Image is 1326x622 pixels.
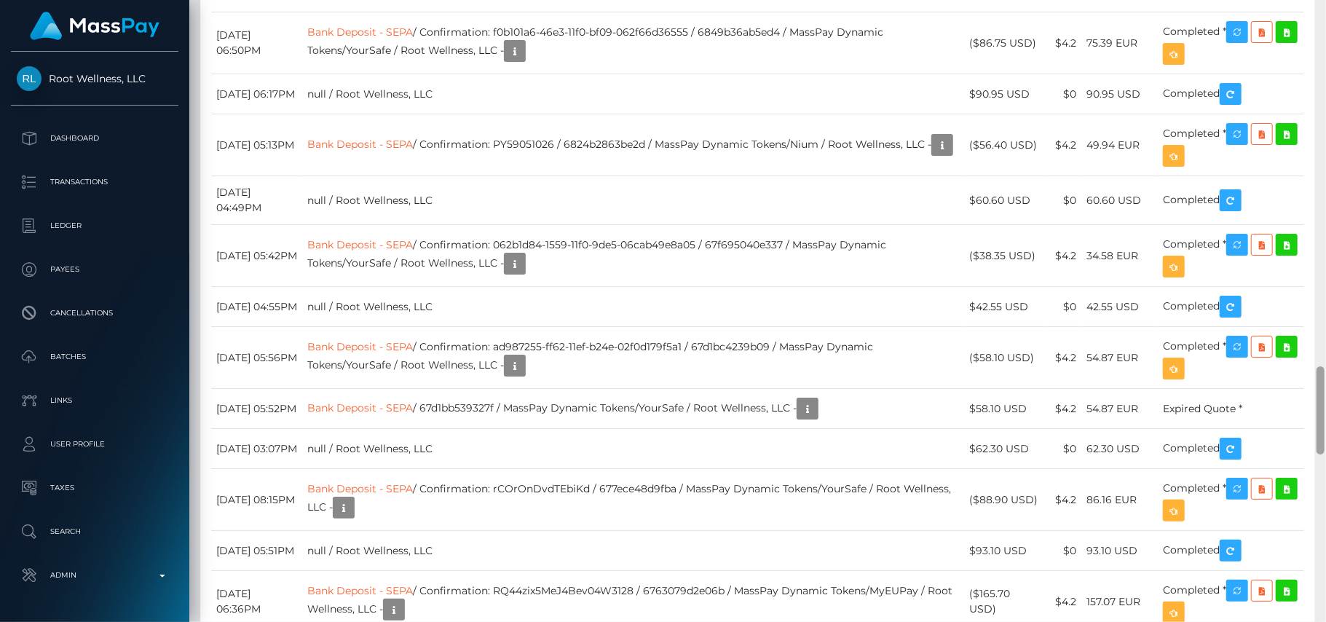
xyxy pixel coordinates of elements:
td: / Confirmation: PY59051026 / 6824b2863be2d / MassPay Dynamic Tokens/Nium / Root Wellness, LLC - [302,114,964,176]
td: Completed [1158,176,1304,225]
td: / Confirmation: f0b101a6-46e3-11f0-bf09-062f66d36555 / 6849b36ab5ed4 / MassPay Dynamic Tokens/You... [302,12,964,74]
td: $42.55 USD [964,287,1044,327]
a: Bank Deposit - SEPA [307,482,413,495]
td: 60.60 USD [1081,176,1158,225]
td: $0 [1044,287,1081,327]
td: 93.10 USD [1081,531,1158,571]
p: User Profile [17,433,173,455]
td: Completed [1158,531,1304,571]
td: 34.58 EUR [1081,225,1158,287]
td: / Confirmation: rCOrOnDvdTEbiKd / 677ece48d9fba / MassPay Dynamic Tokens/YourSafe / Root Wellness... [302,469,964,531]
td: 42.55 USD [1081,287,1158,327]
a: Bank Deposit - SEPA [307,340,413,353]
td: null / Root Wellness, LLC [302,287,964,327]
span: Root Wellness, LLC [11,72,178,85]
td: [DATE] 03:07PM [211,429,302,469]
p: Taxes [17,477,173,499]
td: ($38.35 USD) [964,225,1044,287]
td: Completed [1158,74,1304,114]
td: ($56.40 USD) [964,114,1044,176]
td: $4.2 [1044,12,1081,74]
td: Completed [1158,287,1304,327]
td: [DATE] 05:13PM [211,114,302,176]
td: 54.87 EUR [1081,389,1158,429]
a: Bank Deposit - SEPA [307,401,413,414]
p: Ledger [17,215,173,237]
td: null / Root Wellness, LLC [302,429,964,469]
p: Links [17,390,173,412]
td: $0 [1044,74,1081,114]
a: Search [11,513,178,550]
td: ($58.10 USD) [964,327,1044,389]
p: Cancellations [17,302,173,324]
a: Taxes [11,470,178,506]
td: null / Root Wellness, LLC [302,176,964,225]
td: / 67d1bb539327f / MassPay Dynamic Tokens/YourSafe / Root Wellness, LLC - [302,389,964,429]
a: Batches [11,339,178,375]
td: Completed * [1158,114,1304,176]
td: $93.10 USD [964,531,1044,571]
td: [DATE] 04:49PM [211,176,302,225]
a: Cancellations [11,295,178,331]
td: Completed [1158,429,1304,469]
td: $4.2 [1044,327,1081,389]
td: [DATE] 06:50PM [211,12,302,74]
td: $0 [1044,176,1081,225]
td: ($86.75 USD) [964,12,1044,74]
td: 54.87 EUR [1081,327,1158,389]
td: [DATE] 08:15PM [211,469,302,531]
td: null / Root Wellness, LLC [302,531,964,571]
a: Payees [11,251,178,288]
img: Root Wellness, LLC [17,66,42,91]
td: $60.60 USD [964,176,1044,225]
p: Search [17,521,173,543]
a: Ledger [11,208,178,244]
p: Admin [17,564,173,586]
td: [DATE] 05:42PM [211,225,302,287]
td: Expired Quote * [1158,389,1304,429]
a: Bank Deposit - SEPA [307,25,413,39]
td: $4.2 [1044,389,1081,429]
td: [DATE] 04:55PM [211,287,302,327]
td: 62.30 USD [1081,429,1158,469]
td: [DATE] 05:52PM [211,389,302,429]
td: Completed * [1158,225,1304,287]
td: $90.95 USD [964,74,1044,114]
td: 90.95 USD [1081,74,1158,114]
td: [DATE] 05:56PM [211,327,302,389]
p: Transactions [17,171,173,193]
td: $62.30 USD [964,429,1044,469]
a: Transactions [11,164,178,200]
td: Completed * [1158,327,1304,389]
td: $4.2 [1044,225,1081,287]
td: $0 [1044,429,1081,469]
td: 86.16 EUR [1081,469,1158,531]
img: MassPay Logo [30,12,159,40]
a: Bank Deposit - SEPA [307,138,413,151]
td: [DATE] 05:51PM [211,531,302,571]
td: $0 [1044,531,1081,571]
td: $4.2 [1044,114,1081,176]
td: 75.39 EUR [1081,12,1158,74]
td: ($88.90 USD) [964,469,1044,531]
a: User Profile [11,426,178,462]
td: $4.2 [1044,469,1081,531]
p: Payees [17,259,173,280]
a: Bank Deposit - SEPA [307,238,413,251]
td: / Confirmation: ad987255-ff62-11ef-b24e-02f0d179f5a1 / 67d1bc4239b09 / MassPay Dynamic Tokens/You... [302,327,964,389]
a: Bank Deposit - SEPA [307,584,413,597]
td: null / Root Wellness, LLC [302,74,964,114]
td: Completed * [1158,12,1304,74]
a: Links [11,382,178,419]
a: Dashboard [11,120,178,157]
a: Admin [11,557,178,594]
p: Batches [17,346,173,368]
td: $58.10 USD [964,389,1044,429]
p: Dashboard [17,127,173,149]
td: / Confirmation: 062b1d84-1559-11f0-9de5-06cab49e8a05 / 67f695040e337 / MassPay Dynamic Tokens/You... [302,225,964,287]
td: Completed * [1158,469,1304,531]
td: 49.94 EUR [1081,114,1158,176]
td: [DATE] 06:17PM [211,74,302,114]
